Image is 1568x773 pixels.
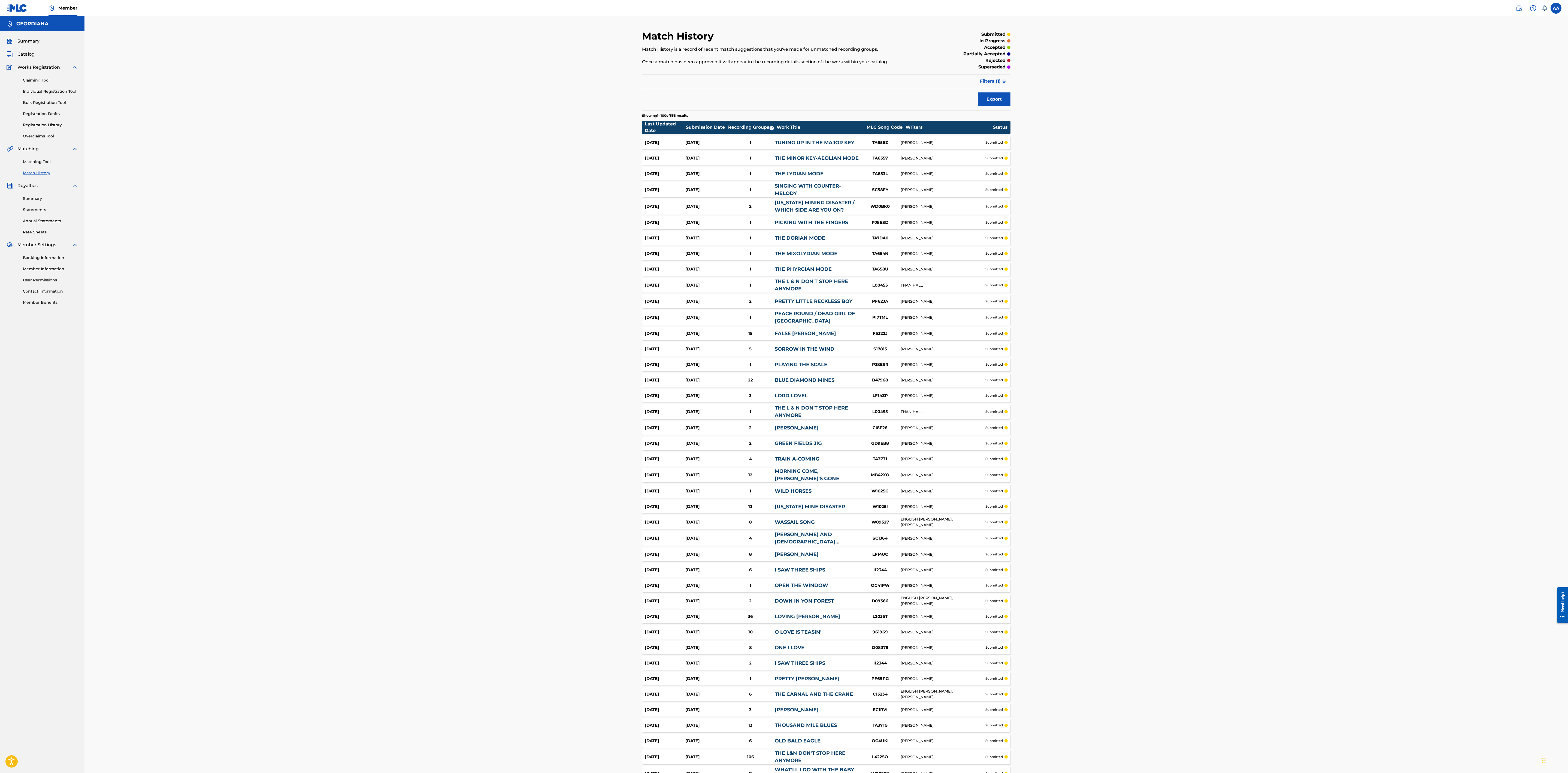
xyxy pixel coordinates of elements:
[906,124,993,131] div: Writers
[860,519,901,525] div: W09527
[642,46,926,53] p: Match History is a record of recent match suggestions that you've made for unmatched recording gr...
[860,409,901,415] div: L00455
[775,425,819,431] a: [PERSON_NAME]
[726,171,775,177] div: 1
[860,582,901,589] div: OC41PW
[7,38,40,44] a: SummarySummary
[860,393,901,399] div: LF14ZP
[726,314,775,321] div: 1
[726,519,775,525] div: 8
[685,219,726,226] div: [DATE]
[645,409,685,415] div: [DATE]
[645,266,685,272] div: [DATE]
[985,57,1006,64] p: rejected
[71,64,78,71] img: expand
[775,155,859,161] a: THE MINOR KEY-AEOLIAN MODE
[775,251,837,257] a: THE MIXOLYDIAN MODE
[685,582,726,589] div: [DATE]
[645,393,685,399] div: [DATE]
[985,283,1003,288] p: submitted
[775,346,834,352] a: SORROW IN THE WIND
[901,362,985,368] div: [PERSON_NAME]
[17,242,56,248] span: Member Settings
[860,504,901,510] div: W1025I
[860,140,901,146] div: TA656Z
[685,567,726,573] div: [DATE]
[23,170,78,176] a: Match History
[645,613,685,620] div: [DATE]
[864,124,905,131] div: MLC Song Code
[775,330,836,336] a: FALSE [PERSON_NAME]
[645,346,685,352] div: [DATE]
[645,121,686,134] div: Last Updated Date
[775,488,812,494] a: WILD HORSES
[645,298,685,305] div: [DATE]
[985,393,1003,398] p: submitted
[7,242,13,248] img: Member Settings
[775,278,848,292] a: THE L & N DON'T STOP HERE ANYMORE
[775,582,828,588] a: OPEN THE WINDOW
[726,440,775,447] div: 2
[775,298,852,304] a: PRETTY LITTLE RECKLESS BOY
[775,750,845,763] a: THE L&N DON'T STOP HERE ANYMORE
[901,472,985,478] div: [PERSON_NAME]
[980,78,1001,85] span: Filters ( 1 )
[901,567,985,573] div: [PERSON_NAME]
[860,171,901,177] div: TA653L
[985,251,1003,256] p: submitted
[645,251,685,257] div: [DATE]
[726,140,775,146] div: 1
[901,220,985,225] div: [PERSON_NAME]
[685,298,726,305] div: [DATE]
[1002,80,1007,83] img: filter
[901,425,985,431] div: [PERSON_NAME]
[775,598,834,604] a: DOWN IN YON FOREST
[645,567,685,573] div: [DATE]
[775,377,834,383] a: BLUE DIAMOND MINES
[645,551,685,558] div: [DATE]
[726,219,775,226] div: 1
[978,64,1006,70] p: superseded
[17,64,60,71] span: Works Registration
[985,567,1003,572] p: submitted
[985,473,1003,477] p: submitted
[685,314,726,321] div: [DATE]
[23,111,78,117] a: Registration Drafts
[860,456,901,462] div: TA37T1
[685,203,726,210] div: [DATE]
[23,288,78,294] a: Contact Information
[901,204,985,209] div: [PERSON_NAME]
[17,38,40,44] span: Summary
[685,519,726,525] div: [DATE]
[645,235,685,241] div: [DATE]
[985,267,1003,272] p: submitted
[726,409,775,415] div: 1
[685,472,726,478] div: [DATE]
[985,583,1003,588] p: submitted
[17,146,39,152] span: Matching
[985,299,1003,304] p: submitted
[7,4,28,12] img: MLC Logo
[685,551,726,558] div: [DATE]
[726,330,775,337] div: 15
[23,207,78,213] a: Statements
[775,266,832,272] a: THE PHYRGIAN MODE
[642,59,926,65] p: Once a match has been approved it will appear in the recording details section of the work within...
[23,77,78,83] a: Claiming Tool
[775,311,855,324] a: PEACE ROUND / DEAD GIRL OF [GEOGRAPHIC_DATA]
[726,472,775,478] div: 12
[901,187,985,193] div: [PERSON_NAME]
[775,551,819,557] a: [PERSON_NAME]
[642,113,688,118] p: Showing 1 - 100 of 558 results
[685,440,726,447] div: [DATE]
[860,251,901,257] div: TA654N
[58,5,77,11] span: Member
[860,425,901,431] div: CI8F26
[775,691,853,697] a: THE CARNAL AND THE CRANE
[901,516,985,528] div: ENGLISH [PERSON_NAME], [PERSON_NAME]
[726,393,775,399] div: 3
[685,629,726,635] div: [DATE]
[985,504,1003,509] p: submitted
[985,236,1003,240] p: submitted
[726,187,775,193] div: 1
